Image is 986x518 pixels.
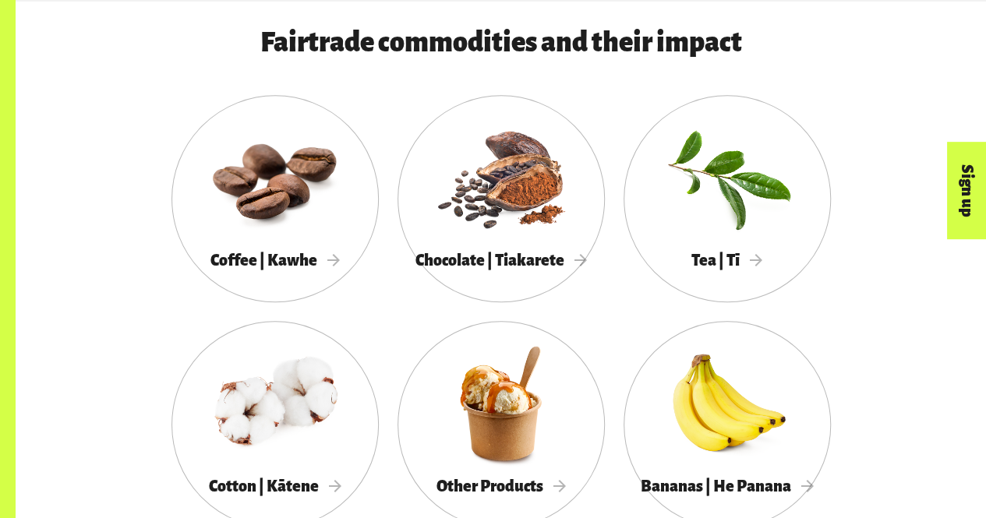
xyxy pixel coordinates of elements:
span: Chocolate | Tiakarete [415,252,587,269]
a: Chocolate | Tiakarete [398,95,605,302]
a: Tea | Tī [624,95,831,302]
span: Coffee | Kawhe [210,252,340,269]
span: Tea | Tī [691,252,762,269]
span: Other Products [436,477,566,495]
span: Cotton | Kātene [209,477,341,495]
span: Bananas | He Panana [641,477,814,495]
a: Coffee | Kawhe [171,95,379,302]
h3: Fairtrade commodities and their impact [140,28,862,58]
